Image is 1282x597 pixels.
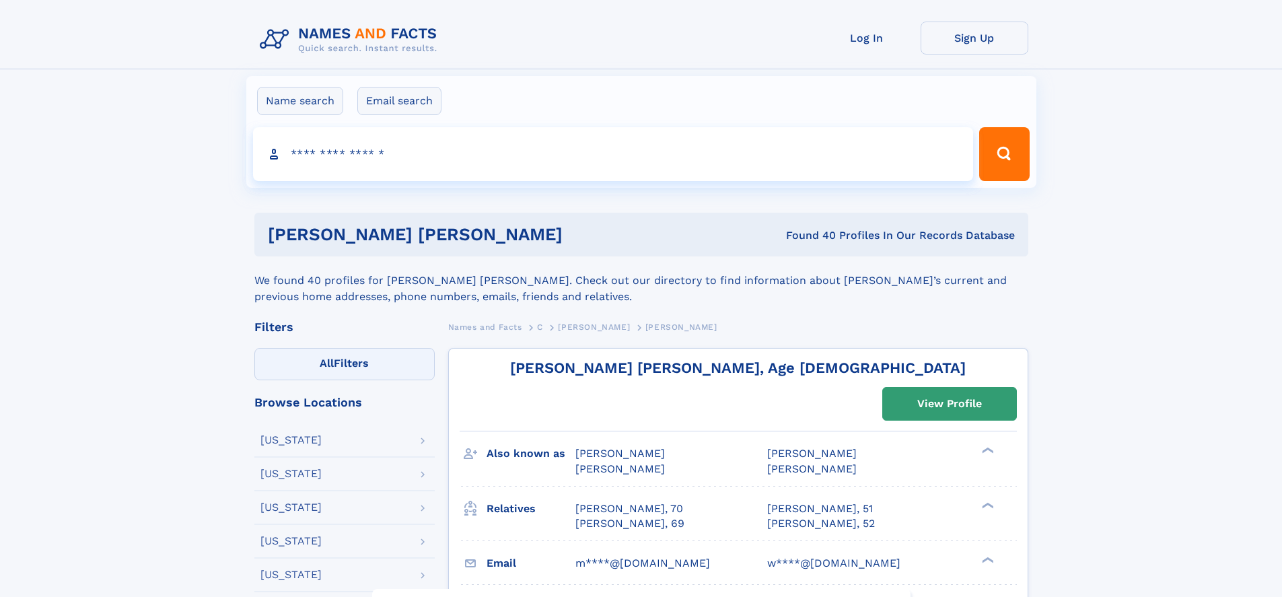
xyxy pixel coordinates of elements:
a: [PERSON_NAME] [558,318,630,335]
span: [PERSON_NAME] [767,462,857,475]
a: Names and Facts [448,318,522,335]
span: All [320,357,334,370]
span: [PERSON_NAME] [575,447,665,460]
a: [PERSON_NAME] [PERSON_NAME], Age [DEMOGRAPHIC_DATA] [510,359,966,376]
div: Browse Locations [254,396,435,409]
a: [PERSON_NAME], 52 [767,516,875,531]
a: C [537,318,543,335]
input: search input [253,127,974,181]
div: [US_STATE] [260,468,322,479]
button: Search Button [979,127,1029,181]
span: C [537,322,543,332]
div: ❯ [978,501,995,510]
div: [US_STATE] [260,536,322,547]
a: Sign Up [921,22,1028,55]
span: [PERSON_NAME] [767,447,857,460]
div: [US_STATE] [260,435,322,446]
span: [PERSON_NAME] [645,322,717,332]
h1: [PERSON_NAME] [PERSON_NAME] [268,226,674,243]
div: View Profile [917,388,982,419]
label: Name search [257,87,343,115]
div: ❯ [978,446,995,455]
div: We found 40 profiles for [PERSON_NAME] [PERSON_NAME]. Check out our directory to find information... [254,256,1028,305]
a: [PERSON_NAME], 69 [575,516,684,531]
a: [PERSON_NAME], 51 [767,501,873,516]
div: [US_STATE] [260,502,322,513]
div: Filters [254,321,435,333]
a: Log In [813,22,921,55]
div: ❯ [978,555,995,564]
span: [PERSON_NAME] [575,462,665,475]
span: [PERSON_NAME] [558,322,630,332]
a: [PERSON_NAME], 70 [575,501,683,516]
h3: Email [487,552,575,575]
h3: Also known as [487,442,575,465]
img: Logo Names and Facts [254,22,448,58]
div: Found 40 Profiles In Our Records Database [674,228,1015,243]
label: Filters [254,348,435,380]
label: Email search [357,87,441,115]
div: [US_STATE] [260,569,322,580]
a: View Profile [883,388,1016,420]
h3: Relatives [487,497,575,520]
